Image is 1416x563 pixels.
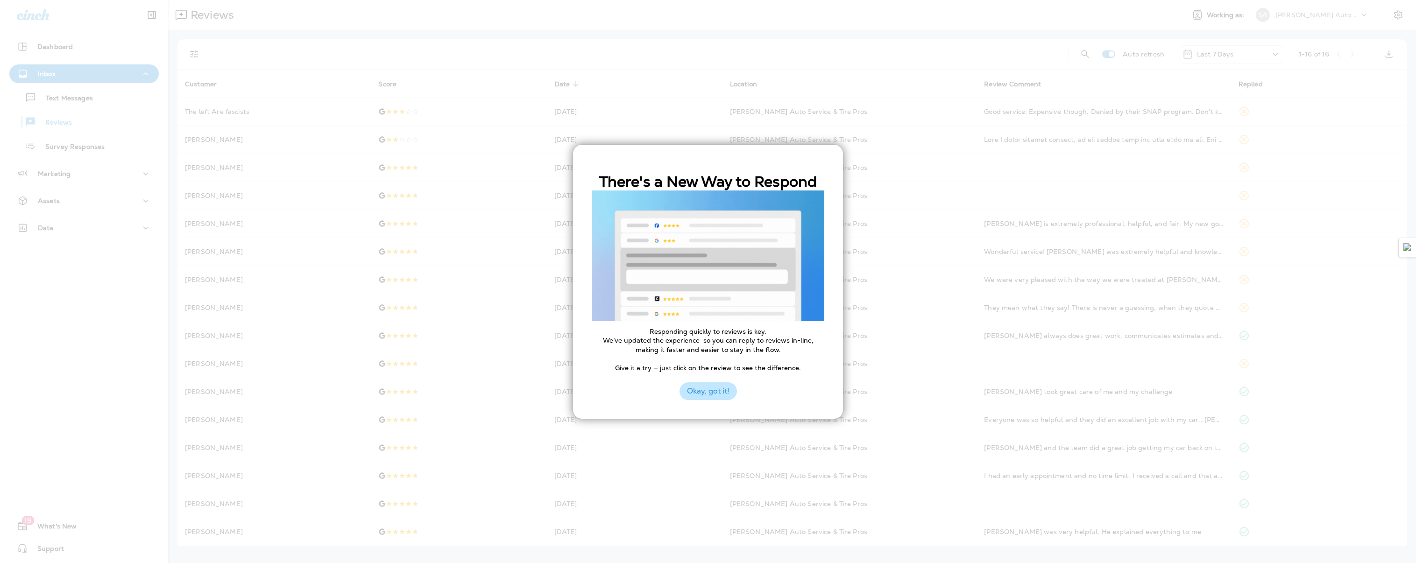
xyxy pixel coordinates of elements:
p: We’ve updated the experience so you can reply to reviews in-line, making it faster and easier to ... [592,336,824,354]
h2: There's a New Way to Respond [592,173,824,190]
p: Give it a try — just click on the review to see the difference. [592,364,824,373]
p: Responding quickly to reviews is key. [592,327,824,337]
button: Okay, got it! [680,382,737,400]
img: Detect Auto [1403,243,1412,252]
